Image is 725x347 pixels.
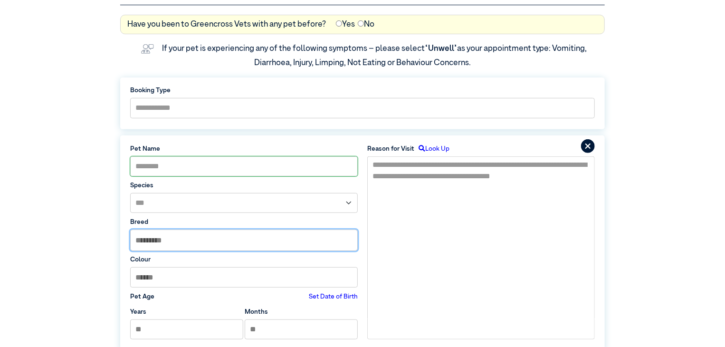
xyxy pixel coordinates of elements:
label: Yes [336,19,355,31]
label: Breed [130,217,358,227]
label: Colour [130,255,358,264]
label: Pet Name [130,144,358,154]
label: Have you been to Greencross Vets with any pet before? [127,19,326,31]
label: Months [245,307,268,317]
input: Yes [336,20,342,27]
label: Look Up [414,144,449,154]
label: Pet Age [130,292,154,301]
label: Set Date of Birth [309,292,358,301]
label: No [358,19,374,31]
label: Species [130,181,358,190]
label: If your pet is experiencing any of the following symptoms – please select as your appointment typ... [162,45,589,67]
input: No [358,20,364,27]
label: Booking Type [130,86,595,95]
label: Years [130,307,146,317]
label: Reason for Visit [367,144,414,154]
span: “Unwell” [425,45,457,53]
img: vet [138,41,157,57]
